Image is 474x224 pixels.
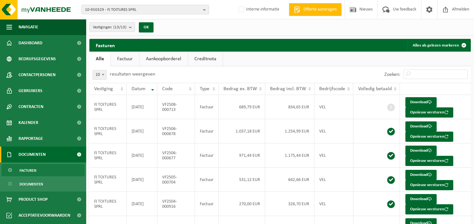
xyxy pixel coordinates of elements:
td: 326,70 EUR [265,192,314,216]
td: [DATE] [127,192,157,216]
a: Offerte aanvragen [289,3,342,16]
span: Gebruikers [19,83,42,99]
td: 834,65 EUR [265,95,314,119]
td: VF2506-000677 [157,143,195,168]
a: Download [405,170,437,180]
label: Zoeken: [384,72,400,77]
td: 270,00 EUR [219,192,265,216]
button: Opnieuw versturen [405,107,453,118]
button: Vestigingen(13/13) [89,22,135,32]
td: Factuur [195,95,219,119]
span: Bedrag incl. BTW [270,86,306,91]
td: 531,12 EUR [219,168,265,192]
td: FJ TOITURES SPRL [89,95,127,119]
a: Aankoopborderel [139,52,188,66]
span: Contactpersonen [19,67,56,83]
span: Offerte aanvragen [302,6,338,13]
span: Contracten [19,99,43,115]
a: Facturen [2,164,85,176]
td: FJ TOITURES SPRL [89,168,127,192]
button: Alles als gelezen markeren [408,39,470,52]
td: VEL [314,143,353,168]
td: FJ TOITURES SPRL [89,143,127,168]
span: Volledig betaald [358,86,392,91]
td: FJ TOITURES SPRL [89,192,127,216]
td: VEL [314,168,353,192]
td: 642,66 EUR [265,168,314,192]
span: Kalender [19,115,38,131]
button: Opnieuw versturen [405,156,453,166]
span: Dashboard [19,35,42,51]
a: Factuur [111,52,139,66]
td: VEL [314,95,353,119]
span: Acceptatievoorwaarden [19,207,70,223]
a: Download [405,121,437,132]
td: Factuur [195,119,219,143]
td: VEL [314,119,353,143]
button: OK [139,22,154,33]
h2: Facturen [89,39,121,51]
span: 10 [93,70,107,80]
td: Factuur [195,192,219,216]
span: Datum [132,86,146,91]
button: Opnieuw versturen [405,132,453,142]
span: Vestiging [94,86,113,91]
span: Documenten [19,147,46,163]
td: VEL [314,192,353,216]
button: 10-950329 - FJ TOITURES SPRL [81,5,209,14]
count: (13/13) [113,25,126,29]
span: Facturen [19,164,36,177]
td: VF2506-000678 [157,119,195,143]
td: 689,79 EUR [219,95,265,119]
a: Documenten [2,178,85,190]
label: Interne informatie [237,5,279,14]
span: Vestigingen [93,23,126,32]
button: Opnieuw versturen [405,180,453,190]
td: [DATE] [127,119,157,143]
td: 1.037,18 EUR [219,119,265,143]
td: Factuur [195,168,219,192]
td: VF2505-000704 [157,168,195,192]
td: 1.254,99 EUR [265,119,314,143]
label: resultaten weergeven [110,72,155,77]
td: Factuur [195,143,219,168]
span: 10 [93,70,106,79]
a: Download [405,194,437,204]
span: Type [200,86,209,91]
td: [DATE] [127,143,157,168]
td: VF2508-000713 [157,95,195,119]
span: Bedrag ex. BTW [223,86,257,91]
td: [DATE] [127,95,157,119]
span: Documenten [19,178,43,190]
a: Download [405,97,437,107]
span: Bedrijfscode [319,86,345,91]
td: FJ TOITURES SPRL [89,119,127,143]
span: 10-950329 - FJ TOITURES SPRL [85,5,200,15]
button: Opnieuw versturen [405,204,453,214]
a: Download [405,146,437,156]
td: 1.175,44 EUR [265,143,314,168]
td: 971,44 EUR [219,143,265,168]
span: Code [162,86,173,91]
a: Alle [89,52,110,66]
span: Product Shop [19,191,48,207]
td: [DATE] [127,168,157,192]
span: Navigatie [19,19,38,35]
span: Bedrijfsgegevens [19,51,56,67]
a: Creditnota [188,52,223,66]
span: Rapportage [19,131,43,147]
td: VF2504-000916 [157,192,195,216]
